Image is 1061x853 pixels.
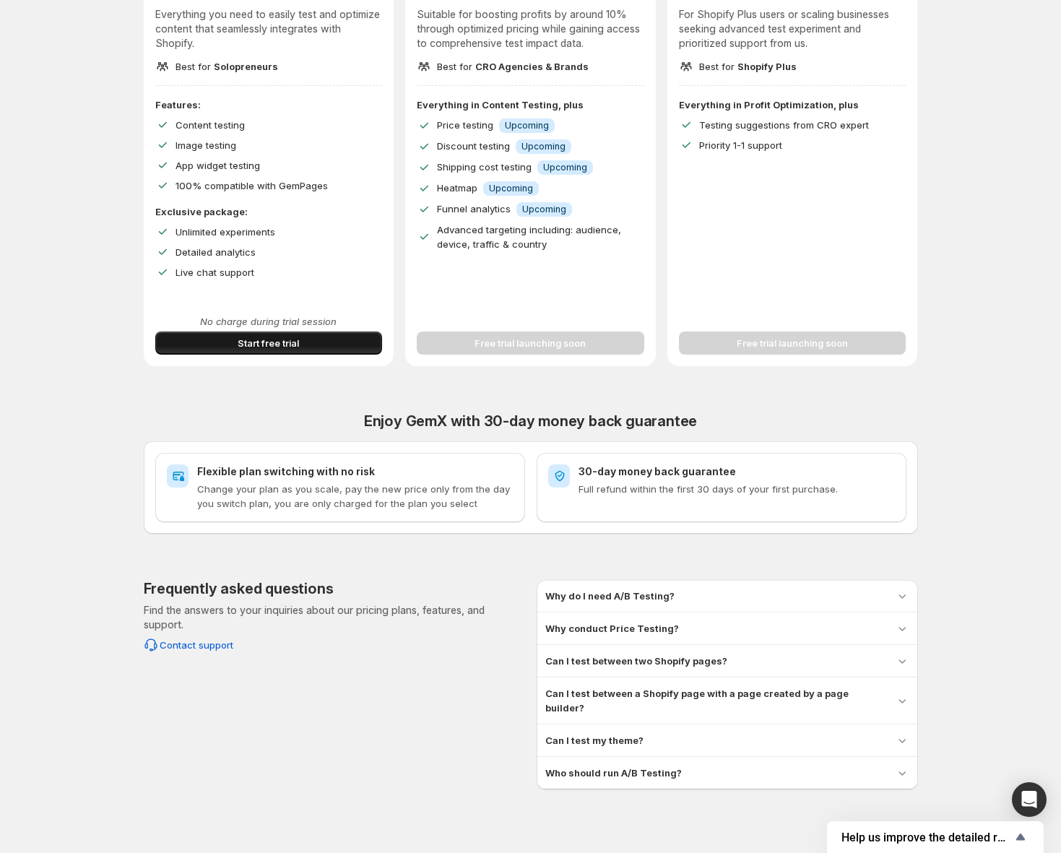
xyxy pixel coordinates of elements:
p: Best for [699,59,797,74]
p: Suitable for boosting profits by around 10% through optimized pricing while gaining access to com... [417,7,644,51]
p: Exclusive package: [155,204,383,219]
span: Solopreneurs [214,61,278,72]
p: Full refund within the first 30 days of your first purchase. [579,482,895,496]
span: Upcoming [489,183,533,194]
p: For Shopify Plus users or scaling businesses seeking advanced test experiment and prioritized sup... [679,7,906,51]
span: Unlimited experiments [176,226,275,238]
span: Heatmap [437,182,477,194]
h3: Why do I need A/B Testing? [545,589,675,603]
h2: Frequently asked questions [144,580,334,597]
button: Show survey - Help us improve the detailed report for A/B campaigns [841,828,1029,846]
span: 100% compatible with GemPages [176,180,328,191]
span: Advanced targeting including: audience, device, traffic & country [437,224,621,250]
p: Everything you need to easily test and optimize content that seamlessly integrates with Shopify. [155,7,383,51]
span: Testing suggestions from CRO expert [699,119,869,131]
span: Shopify Plus [737,61,797,72]
p: Best for [176,59,278,74]
div: Open Intercom Messenger [1012,782,1047,817]
span: Contact support [160,638,233,652]
h3: Can I test between a Shopify page with a page created by a page builder? [545,686,883,715]
span: Upcoming [521,141,566,152]
span: Upcoming [543,162,587,173]
span: Upcoming [522,204,566,215]
button: Start free trial [155,332,383,355]
button: Contact support [135,633,242,657]
h2: Flexible plan switching with no risk [197,464,514,479]
span: Help us improve the detailed report for A/B campaigns [841,831,1012,844]
h2: Enjoy GemX with 30-day money back guarantee [144,412,918,430]
span: Live chat support [176,267,254,278]
h3: Can I test my theme? [545,733,644,748]
span: Start free trial [238,336,299,350]
p: Best for [437,59,589,74]
p: Features: [155,98,383,112]
p: Change your plan as you scale, pay the new price only from the day you switch plan, you are only ... [197,482,514,511]
p: No charge during trial session [155,314,383,329]
span: Shipping cost testing [437,161,532,173]
span: Detailed analytics [176,246,256,258]
span: Content testing [176,119,245,131]
p: Find the answers to your inquiries about our pricing plans, features, and support. [144,603,525,632]
h3: Can I test between two Shopify pages? [545,654,727,668]
h3: Who should run A/B Testing? [545,766,682,780]
h2: 30-day money back guarantee [579,464,895,479]
p: Everything in Profit Optimization, plus [679,98,906,112]
span: Image testing [176,139,236,151]
span: Price testing [437,119,493,131]
span: Priority 1-1 support [699,139,782,151]
span: Discount testing [437,140,510,152]
h3: Why conduct Price Testing? [545,621,679,636]
span: App widget testing [176,160,260,171]
p: Everything in Content Testing, plus [417,98,644,112]
span: CRO Agencies & Brands [475,61,589,72]
span: Funnel analytics [437,203,511,215]
span: Upcoming [505,120,549,131]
